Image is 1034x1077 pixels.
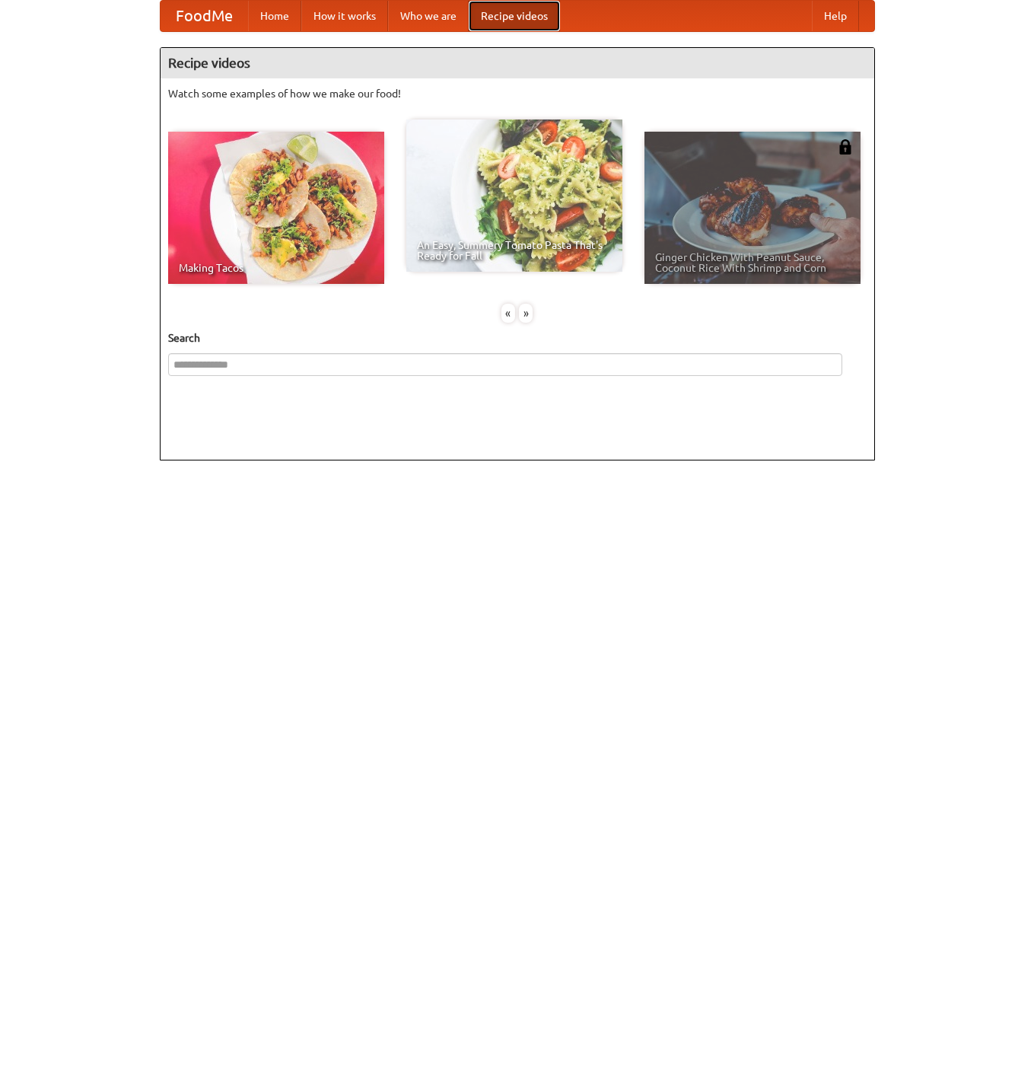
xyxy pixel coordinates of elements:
a: Help [812,1,859,31]
a: FoodMe [161,1,248,31]
div: « [501,304,515,323]
a: How it works [301,1,388,31]
h5: Search [168,330,867,346]
img: 483408.png [838,139,853,155]
h4: Recipe videos [161,48,874,78]
span: An Easy, Summery Tomato Pasta That's Ready for Fall [417,240,612,261]
a: An Easy, Summery Tomato Pasta That's Ready for Fall [406,119,622,272]
div: » [519,304,533,323]
a: Recipe videos [469,1,560,31]
a: Home [248,1,301,31]
span: Making Tacos [179,263,374,273]
a: Making Tacos [168,132,384,284]
a: Who we are [388,1,469,31]
p: Watch some examples of how we make our food! [168,86,867,101]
